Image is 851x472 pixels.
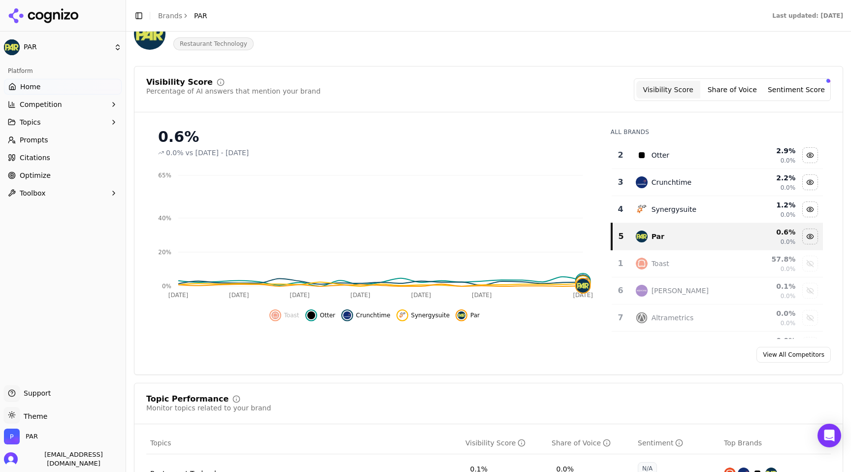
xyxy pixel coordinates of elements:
span: Par [470,311,480,319]
span: 0.0% [781,184,796,192]
img: synergysuite [398,311,406,319]
button: Hide otter data [802,147,818,163]
img: toast [636,258,648,270]
span: 0.0% [781,157,796,165]
button: Show altrametrics data [802,310,818,326]
tspan: [DATE] [350,292,370,299]
span: 0.0% [166,148,184,158]
a: Home [4,79,122,95]
span: Theme [20,412,47,420]
nav: breadcrumb [158,11,207,21]
div: Platform [4,63,122,79]
th: Top Brands [720,432,831,454]
div: 0.0 % [741,336,795,345]
div: 4 [616,203,626,215]
div: 6 [616,285,626,297]
button: Show toast data [802,256,818,271]
div: Topic Performance [146,395,229,403]
span: Toast [284,311,299,319]
button: Hide par data [456,309,480,321]
button: Visibility Score [636,81,700,99]
img: altrametrics [636,312,648,324]
div: Visibility Score [465,438,525,448]
span: Crunchtime [356,311,391,319]
a: View All Competitors [756,347,831,363]
span: Support [20,388,51,398]
div: 0.6% [158,128,591,146]
span: Toolbox [20,188,46,198]
img: synergysuite [576,276,590,290]
tspan: 0% [162,283,171,290]
div: 7 [616,312,626,324]
div: Percentage of AI answers that mention your brand [146,86,321,96]
span: PAR [24,43,110,52]
button: Show que data [802,337,818,353]
img: PAR [4,39,20,55]
button: Hide crunchtime data [802,174,818,190]
span: Restaurant Technology [173,37,254,50]
button: Open organization switcher [4,429,38,444]
tspan: 40% [158,215,171,222]
span: Top Brands [724,438,762,448]
div: All Brands [611,128,823,136]
img: crunchtime [636,176,648,188]
img: 's logo [4,452,18,466]
div: Monitor topics related to your brand [146,403,271,413]
div: 1 [616,258,626,270]
span: Synergysuite [411,311,450,319]
div: 2 [616,149,626,161]
img: toast [271,311,279,319]
div: Altrametrics [652,313,694,323]
img: ncr aloha [636,285,648,297]
span: Home [20,82,40,92]
span: 0.0% [781,211,796,219]
button: Show toast data [269,309,299,321]
tspan: [DATE] [573,292,593,299]
span: Citations [20,153,50,163]
span: 0.0% [781,238,796,246]
tspan: 20% [158,249,171,256]
span: Otter [320,311,335,319]
div: Par [652,232,664,241]
span: Topics [150,438,171,448]
img: par [458,311,465,319]
img: PAR [134,18,165,50]
th: sentiment [634,432,720,454]
a: Prompts [4,132,122,148]
div: 2.9 % [741,146,795,156]
tr: 3crunchtimeCrunchtime2.2%0.0%Hide crunchtime data [612,169,823,196]
div: Synergysuite [652,204,697,214]
button: Toolbox [4,185,122,201]
div: Data table [611,142,823,359]
span: Prompts [20,135,48,145]
img: synergysuite [636,203,648,215]
tspan: [DATE] [229,292,249,299]
button: Show ncr aloha data [802,283,818,299]
div: Last updated: [DATE] [772,12,843,20]
div: Toast [652,259,669,269]
button: Sentiment Score [764,81,828,99]
div: 0.1 % [741,281,795,291]
tr: 6ncr aloha[PERSON_NAME]0.1%0.0%Show ncr aloha data [612,277,823,304]
button: Hide otter data [305,309,335,321]
img: crunchtime [343,311,351,319]
div: Visibility Score [146,78,213,86]
button: Hide synergysuite data [396,309,450,321]
th: Topics [146,432,461,454]
tr: 4synergysuiteSynergysuite1.2%0.0%Hide synergysuite data [612,196,823,223]
a: Optimize [4,168,122,183]
tr: 1toastToast57.8%0.0%Show toast data [612,250,823,277]
div: 57.8 % [741,254,795,264]
div: 1.2 % [741,200,795,210]
button: Topics [4,114,122,130]
tspan: [DATE] [290,292,310,299]
th: shareOfVoice [548,432,634,454]
tspan: [DATE] [411,292,431,299]
span: 0.0% [781,265,796,273]
img: otter [307,311,315,319]
div: Share of Voice [552,438,611,448]
button: Hide synergysuite data [802,202,818,217]
span: [EMAIL_ADDRESS][DOMAIN_NAME] [22,450,122,468]
th: visibilityScore [461,432,548,454]
tspan: 65% [158,172,171,179]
